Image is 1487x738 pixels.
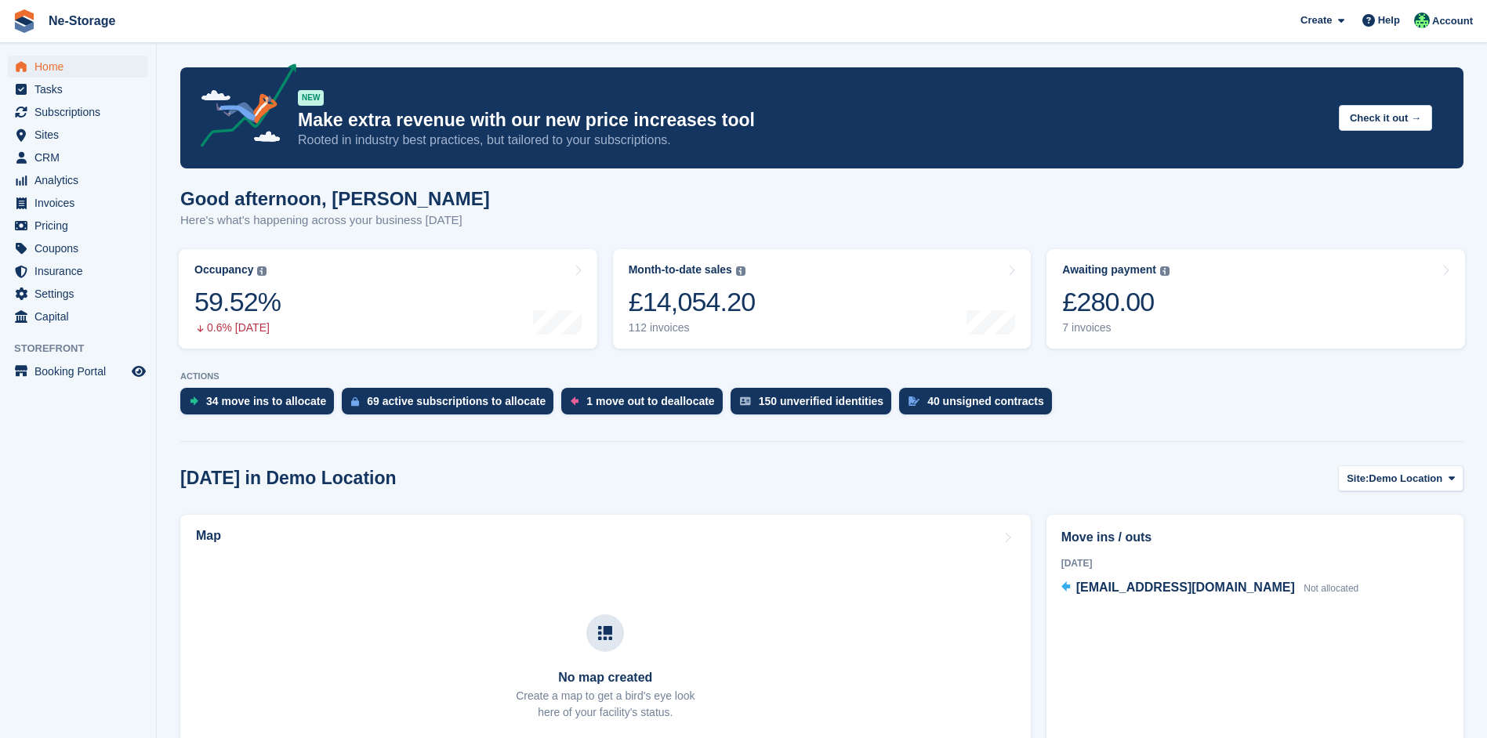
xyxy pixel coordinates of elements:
a: menu [8,283,148,305]
div: 7 invoices [1062,321,1170,335]
div: £14,054.20 [629,286,756,318]
span: Help [1378,13,1400,28]
h3: No map created [516,671,695,685]
a: 40 unsigned contracts [899,388,1060,422]
div: [DATE] [1061,556,1449,570]
span: Invoices [34,192,129,214]
a: 150 unverified identities [731,388,900,422]
p: Here's what's happening across your business [DATE] [180,212,490,230]
h2: Move ins / outs [1061,528,1449,547]
img: Jay Johal [1414,13,1430,28]
p: Create a map to get a bird's eye look here of your facility's status. [516,688,695,721]
a: 34 move ins to allocate [180,388,342,422]
span: Not allocated [1304,583,1358,594]
span: CRM [34,147,129,168]
img: map-icn-33ee37083ee616e46c38cad1a60f524a97daa1e2b2c8c0bc3eb3415660979fc1.svg [598,626,612,640]
div: 112 invoices [629,321,756,335]
a: menu [8,124,148,146]
div: 1 move out to deallocate [586,395,714,407]
div: NEW [298,90,324,106]
div: £280.00 [1062,286,1170,318]
span: Demo Location [1369,471,1442,487]
span: Create [1300,13,1332,28]
span: Storefront [14,341,156,356]
div: Month-to-date sales [629,263,732,277]
div: Awaiting payment [1062,263,1156,277]
span: Capital [34,306,129,327]
a: menu [8,78,148,100]
img: icon-info-grey-7440780725fd019a000dd9b08b2336e03edf1995a4989e88bcd33f0948082b44.svg [736,266,745,276]
a: 1 move out to deallocate [561,388,730,422]
p: ACTIONS [180,371,1463,382]
img: icon-info-grey-7440780725fd019a000dd9b08b2336e03edf1995a4989e88bcd33f0948082b44.svg [257,266,267,276]
img: active_subscription_to_allocate_icon-d502201f5373d7db506a760aba3b589e785aa758c864c3986d89f69b8ff3... [351,396,359,407]
div: 34 move ins to allocate [206,395,326,407]
a: menu [8,360,148,382]
span: Home [34,56,129,78]
img: stora-icon-8386f47178a22dfd0bd8f6a31ec36ba5ce8667c1dd55bd0f319d3a0aa187defe.svg [13,9,36,33]
a: Month-to-date sales £14,054.20 112 invoices [613,249,1032,349]
h1: Good afternoon, [PERSON_NAME] [180,188,490,209]
div: 0.6% [DATE] [194,321,281,335]
span: Account [1432,13,1473,29]
span: Subscriptions [34,101,129,123]
button: Check it out → [1339,105,1432,131]
a: Occupancy 59.52% 0.6% [DATE] [179,249,597,349]
a: menu [8,237,148,259]
img: price-adjustments-announcement-icon-8257ccfd72463d97f412b2fc003d46551f7dbcb40ab6d574587a9cd5c0d94... [187,63,297,153]
span: Coupons [34,237,129,259]
span: Insurance [34,260,129,282]
h2: [DATE] in Demo Location [180,468,397,489]
button: Site: Demo Location [1338,465,1463,491]
div: 150 unverified identities [759,395,884,407]
img: move_outs_to_deallocate_icon-f764333ba52eb49d3ac5e1228854f67142a1ed5810a6f6cc68b1a99e826820c5.svg [571,396,578,406]
p: Rooted in industry best practices, but tailored to your subscriptions. [298,132,1326,149]
span: Settings [34,283,129,305]
a: 69 active subscriptions to allocate [342,388,561,422]
a: menu [8,169,148,191]
a: [EMAIL_ADDRESS][DOMAIN_NAME] Not allocated [1061,578,1359,599]
img: move_ins_to_allocate_icon-fdf77a2bb77ea45bf5b3d319d69a93e2d87916cf1d5bf7949dd705db3b84f3ca.svg [190,396,198,406]
span: Analytics [34,169,129,191]
p: Make extra revenue with our new price increases tool [298,109,1326,132]
div: 69 active subscriptions to allocate [367,395,546,407]
span: [EMAIL_ADDRESS][DOMAIN_NAME] [1076,581,1295,594]
span: Booking Portal [34,360,129,382]
div: Occupancy [194,263,253,277]
span: Tasks [34,78,129,100]
a: Ne-Storage [42,8,121,34]
a: menu [8,306,148,327]
a: menu [8,192,148,214]
div: 59.52% [194,286,281,318]
a: Preview store [129,362,148,381]
span: Sites [34,124,129,146]
h2: Map [196,529,221,543]
div: 40 unsigned contracts [927,395,1044,407]
span: Site: [1347,471,1369,487]
img: verify_identity-adf6edd0f0f0b5bbfe63781bf79b02c33cf7c696d77639b501bdc392416b5a36.svg [740,396,751,406]
a: menu [8,260,148,282]
a: menu [8,147,148,168]
a: menu [8,56,148,78]
a: Awaiting payment £280.00 7 invoices [1046,249,1465,349]
img: contract_signature_icon-13c848040528278c33f63329250d36e43548de30e8caae1d1a13099fd9432cc5.svg [909,396,919,406]
span: Pricing [34,215,129,237]
img: icon-info-grey-7440780725fd019a000dd9b08b2336e03edf1995a4989e88bcd33f0948082b44.svg [1160,266,1170,276]
a: menu [8,101,148,123]
a: menu [8,215,148,237]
